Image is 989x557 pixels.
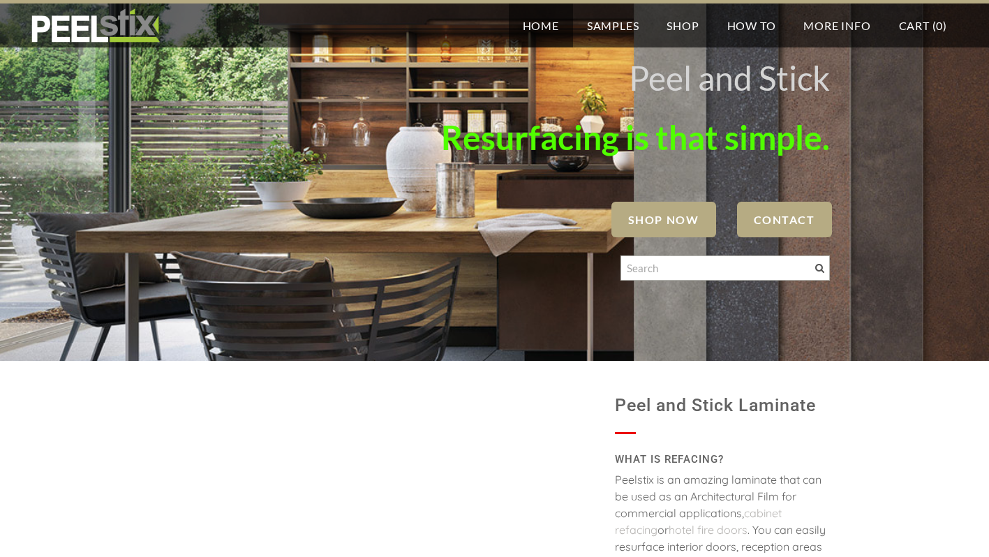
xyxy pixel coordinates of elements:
span: Search [815,264,824,273]
a: More Info [789,3,884,47]
a: Contact [737,202,832,237]
a: Home [509,3,573,47]
a: Samples [573,3,653,47]
span: 0 [936,19,943,32]
input: Search [620,255,830,281]
a: SHOP NOW [611,202,716,237]
a: cabinet refacing [615,506,782,537]
h1: Peel and Stick Laminate [615,389,830,422]
a: Shop [653,3,713,47]
img: REFACE SUPPLIES [28,8,163,43]
a: Cart (0) [885,3,961,47]
a: hotel fire doors [669,523,748,537]
font: Peel and Stick ​ [629,58,830,98]
a: How To [713,3,790,47]
font: Resurfacing is that simple. [441,117,830,157]
h2: WHAT IS REFACING? [615,448,830,471]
